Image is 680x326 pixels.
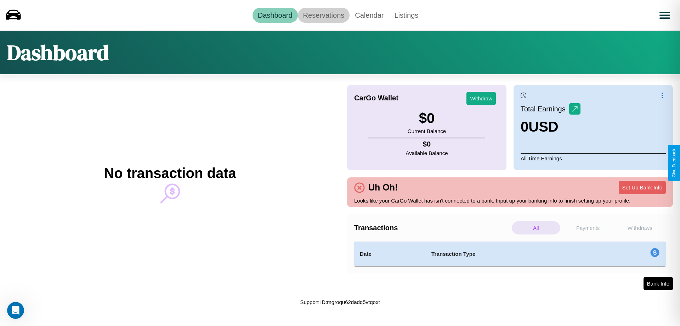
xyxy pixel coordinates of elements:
button: Set Up Bank Info [619,181,666,194]
h2: No transaction data [104,165,236,181]
h4: Transaction Type [431,250,592,258]
button: Open menu [655,5,675,25]
table: simple table [354,242,666,266]
a: Listings [389,8,424,23]
h3: 0 USD [521,119,580,135]
button: Bank Info [644,277,673,290]
a: Calendar [350,8,389,23]
p: Available Balance [406,148,448,158]
p: Payments [564,221,612,234]
p: Looks like your CarGo Wallet has isn't connected to a bank. Input up your banking info to finish ... [354,196,666,205]
div: Give Feedback [671,149,676,177]
iframe: Intercom live chat [7,302,24,319]
h4: $ 0 [406,140,448,148]
a: Reservations [298,8,350,23]
p: Current Balance [408,126,446,136]
p: Support ID: mgroqu62dadq5vtqoxt [300,297,380,307]
button: Withdraw [466,92,496,105]
p: Total Earnings [521,103,569,115]
h1: Dashboard [7,38,109,67]
p: All Time Earnings [521,153,666,163]
h3: $ 0 [408,110,446,126]
h4: Uh Oh! [365,182,401,193]
h4: Date [360,250,420,258]
h4: Transactions [354,224,510,232]
p: Withdraws [616,221,664,234]
h4: CarGo Wallet [354,94,398,102]
p: All [512,221,560,234]
a: Dashboard [253,8,298,23]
